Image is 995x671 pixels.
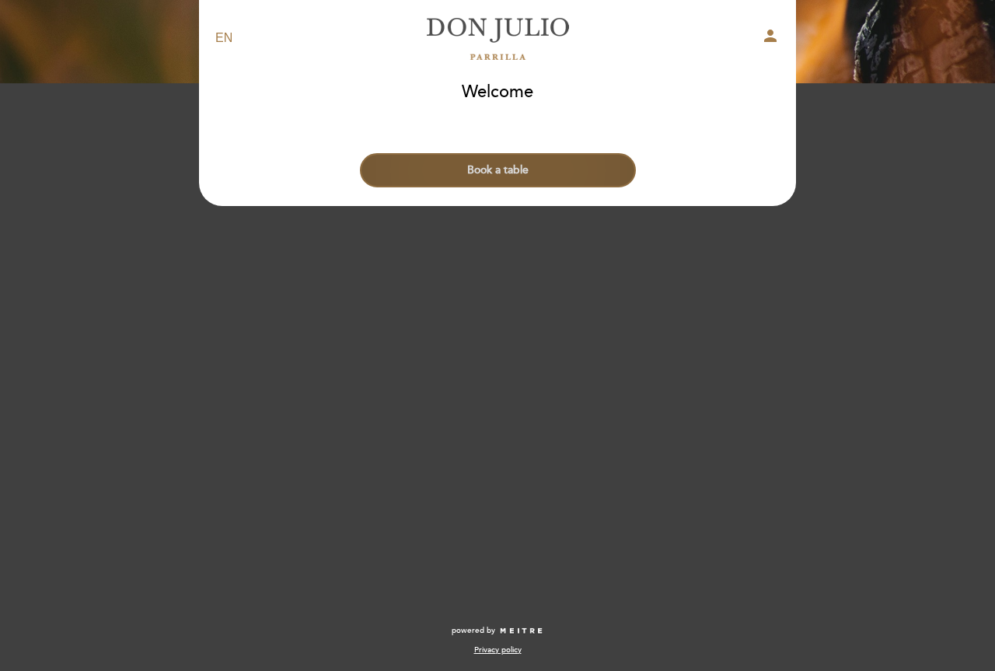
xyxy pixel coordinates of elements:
[499,627,543,635] img: MEITRE
[400,17,595,60] a: [PERSON_NAME]
[360,153,636,187] button: Book a table
[462,83,533,102] h1: Welcome
[452,625,543,636] a: powered by
[761,26,780,45] i: person
[452,625,495,636] span: powered by
[474,645,522,655] a: Privacy policy
[761,26,780,51] button: person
